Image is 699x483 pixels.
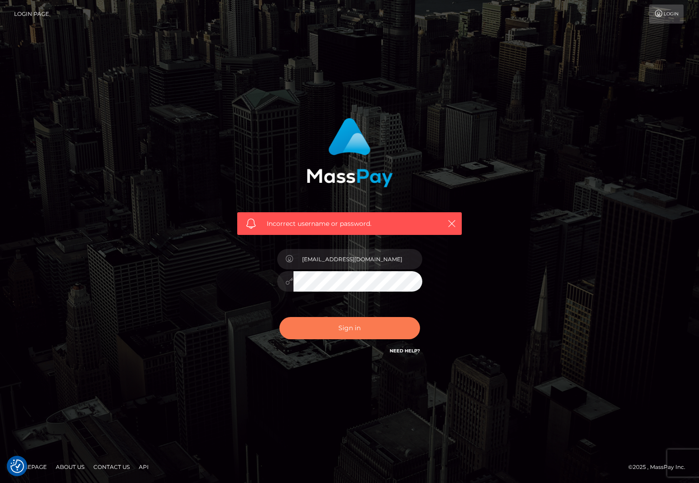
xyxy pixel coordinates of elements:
a: Login [649,5,684,24]
input: Username... [293,249,422,269]
div: © 2025 , MassPay Inc. [628,462,692,472]
a: Need Help? [390,348,420,354]
a: API [135,460,152,474]
button: Sign in [279,317,420,339]
img: Revisit consent button [10,459,24,473]
img: MassPay Login [307,118,393,187]
a: Homepage [10,460,50,474]
a: About Us [52,460,88,474]
button: Consent Preferences [10,459,24,473]
a: Contact Us [90,460,133,474]
a: Login Page [14,5,49,24]
span: Incorrect username or password. [267,219,432,229]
